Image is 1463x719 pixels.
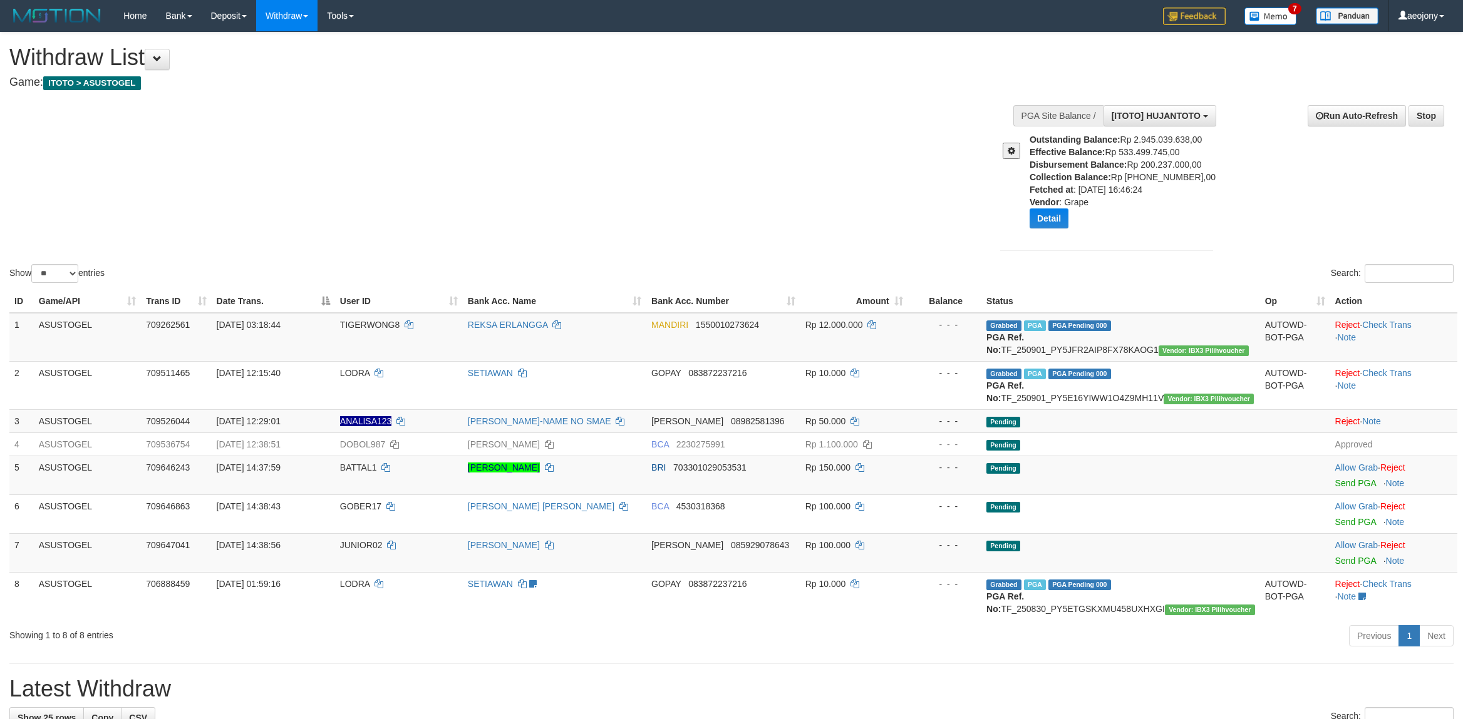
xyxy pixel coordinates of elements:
[1362,368,1412,378] a: Check Trans
[986,579,1021,590] span: Grabbed
[986,440,1020,451] span: Pending
[9,624,600,641] div: Showing 1 to 8 of 8 entries
[731,540,789,550] span: Copy 085929078643 to clipboard
[9,313,34,362] td: 1
[986,417,1020,427] span: Pending
[1163,8,1226,25] img: Feedback.jpg
[986,463,1020,474] span: Pending
[1048,320,1111,331] span: PGA Pending
[1260,290,1330,313] th: Op: activate to sort column ascending
[1337,380,1356,390] a: Note
[981,572,1260,620] td: TF_250830_PY5ETGSKXMU458UXHXGI
[1365,264,1454,283] input: Search:
[913,438,976,451] div: - - -
[217,579,281,589] span: [DATE] 01:59:16
[468,540,540,550] a: [PERSON_NAME]
[800,290,908,313] th: Amount: activate to sort column ascending
[335,290,463,313] th: User ID: activate to sort column ascending
[9,432,34,456] td: 4
[1030,208,1068,228] button: Detail
[676,501,725,511] span: Copy 4530318368 to clipboard
[34,533,141,572] td: ASUSTOGEL
[34,432,141,456] td: ASUSTOGEL
[1386,478,1405,488] a: Note
[1164,394,1254,404] span: Vendor URL: https://payment5.1velocity.biz
[146,320,190,330] span: 709262561
[1386,556,1405,566] a: Note
[1335,517,1376,527] a: Send PGA
[1335,540,1380,550] span: ·
[986,502,1020,512] span: Pending
[1330,494,1457,533] td: ·
[1030,197,1059,207] b: Vendor
[1335,579,1360,589] a: Reject
[913,415,976,427] div: - - -
[468,320,548,330] a: REKSA ERLANGGA
[1330,432,1457,456] td: Approved
[913,539,976,551] div: - - -
[34,409,141,432] td: ASUSTOGEL
[34,572,141,620] td: ASUSTOGEL
[1104,105,1216,126] button: [ITOTO] HUJANTOTO
[9,6,105,25] img: MOTION_logo.png
[468,416,611,426] a: [PERSON_NAME]-NAME NO SMAE
[141,290,211,313] th: Trans ID: activate to sort column ascending
[1335,478,1376,488] a: Send PGA
[688,368,747,378] span: Copy 083872237216 to clipboard
[805,462,850,472] span: Rp 150.000
[913,367,976,379] div: - - -
[217,462,281,472] span: [DATE] 14:37:59
[731,416,785,426] span: Copy 08982581396 to clipboard
[146,439,190,449] span: 709536754
[1335,462,1378,472] a: Allow Grab
[1013,105,1104,126] div: PGA Site Balance /
[468,579,513,589] a: SETIAWAN
[1335,501,1378,511] a: Allow Grab
[9,676,1454,701] h1: Latest Withdraw
[9,290,34,313] th: ID
[688,579,747,589] span: Copy 083872237216 to clipboard
[1030,160,1127,170] b: Disbursement Balance:
[217,439,281,449] span: [DATE] 12:38:51
[913,319,976,331] div: - - -
[468,439,540,449] a: [PERSON_NAME]
[1335,320,1360,330] a: Reject
[986,541,1020,551] span: Pending
[1024,369,1046,379] span: Marked by aeoheing
[673,462,747,472] span: Copy 703301029053531 to clipboard
[43,76,141,90] span: ITOTO > ASUSTOGEL
[805,320,863,330] span: Rp 12.000.000
[805,540,850,550] span: Rp 100.000
[34,361,141,409] td: ASUSTOGEL
[1165,604,1255,615] span: Vendor URL: https://payment5.1velocity.biz
[651,462,666,472] span: BRI
[1330,533,1457,572] td: ·
[1380,501,1405,511] a: Reject
[986,591,1024,614] b: PGA Ref. No:
[9,494,34,533] td: 6
[9,409,34,432] td: 3
[146,368,190,378] span: 709511465
[651,439,669,449] span: BCA
[217,320,281,330] span: [DATE] 03:18:44
[1409,105,1444,126] a: Stop
[651,368,681,378] span: GOPAY
[1260,313,1330,362] td: AUTOWD-BOT-PGA
[1330,313,1457,362] td: · ·
[34,494,141,533] td: ASUSTOGEL
[908,290,981,313] th: Balance
[1030,185,1073,195] b: Fetched at
[651,501,669,511] span: BCA
[340,579,370,589] span: LODRA
[1030,147,1105,157] b: Effective Balance:
[1337,332,1356,342] a: Note
[146,462,190,472] span: 709646243
[1330,456,1457,494] td: ·
[146,501,190,511] span: 709646863
[9,76,963,89] h4: Game:
[805,368,846,378] span: Rp 10.000
[651,320,688,330] span: MANDIRI
[9,572,34,620] td: 8
[1030,133,1223,238] div: Rp 2.945.039.638,00 Rp 533.499.745,00 Rp 200.237.000,00 Rp [PHONE_NUMBER],00 : [DATE] 16:46:24 : ...
[1030,135,1120,145] b: Outstanding Balance:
